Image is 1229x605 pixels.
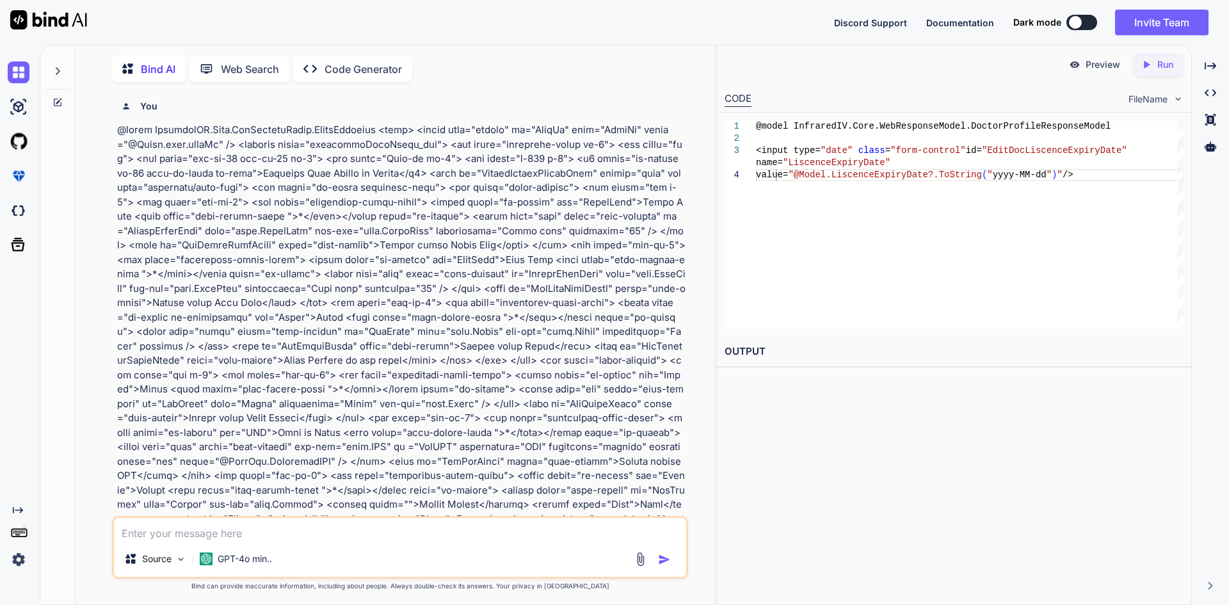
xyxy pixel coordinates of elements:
span: FileName [1129,93,1168,106]
p: GPT-4o min.. [218,553,272,565]
img: icon [658,553,671,566]
span: " [1057,170,1062,180]
span: "form-control" [890,145,966,156]
img: Pick Models [175,554,186,565]
span: ( [982,170,987,180]
button: Invite Team [1115,10,1209,35]
img: GPT-4o mini [200,553,213,565]
img: ai-studio [8,96,29,118]
span: "EditDocLiscenceExpiryDate" [982,145,1127,156]
div: 4 [725,169,739,181]
p: Run [1157,58,1173,71]
img: darkCloudIdeIcon [8,200,29,222]
button: Discord Support [834,16,907,29]
h2: OUTPUT [717,337,1191,367]
img: preview [1069,59,1080,70]
div: CODE [725,92,751,107]
span: Dark mode [1013,16,1061,29]
img: settings [8,549,29,570]
span: yyyy-MM-dd [992,170,1046,180]
div: 1 [725,120,739,133]
span: value= [756,170,788,180]
span: ) [1052,170,1057,180]
p: Code Generator [325,61,402,77]
p: Preview [1086,58,1120,71]
span: "@Model.LiscenceExpiryDate?.ToString [788,170,981,180]
div: 3 [725,145,739,157]
span: @model InfraredIV.Core.WebResponseModel.DoctorProf [756,121,1025,131]
img: githubLight [8,131,29,152]
img: chat [8,61,29,83]
img: attachment [633,552,648,567]
div: 2 [725,133,739,145]
span: class [858,145,885,156]
span: id= [965,145,981,156]
p: Bind AI [141,61,175,77]
button: Documentation [926,16,994,29]
img: Bind AI [10,10,87,29]
span: /> [1063,170,1073,180]
span: "date" [820,145,852,156]
p: Web Search [221,61,279,77]
span: " [987,170,992,180]
img: premium [8,165,29,187]
span: <input type= [756,145,821,156]
span: = [885,145,890,156]
span: name= [756,157,783,168]
p: Source [142,553,172,565]
h6: You [140,100,157,113]
span: Discord Support [834,17,907,28]
span: "LiscenceExpiryDate" [783,157,890,168]
p: Bind can provide inaccurate information, including about people. Always double-check its answers.... [112,581,688,591]
span: Documentation [926,17,994,28]
span: ileResponseModel [1025,121,1111,131]
span: " [1046,170,1051,180]
img: chevron down [1173,93,1184,104]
